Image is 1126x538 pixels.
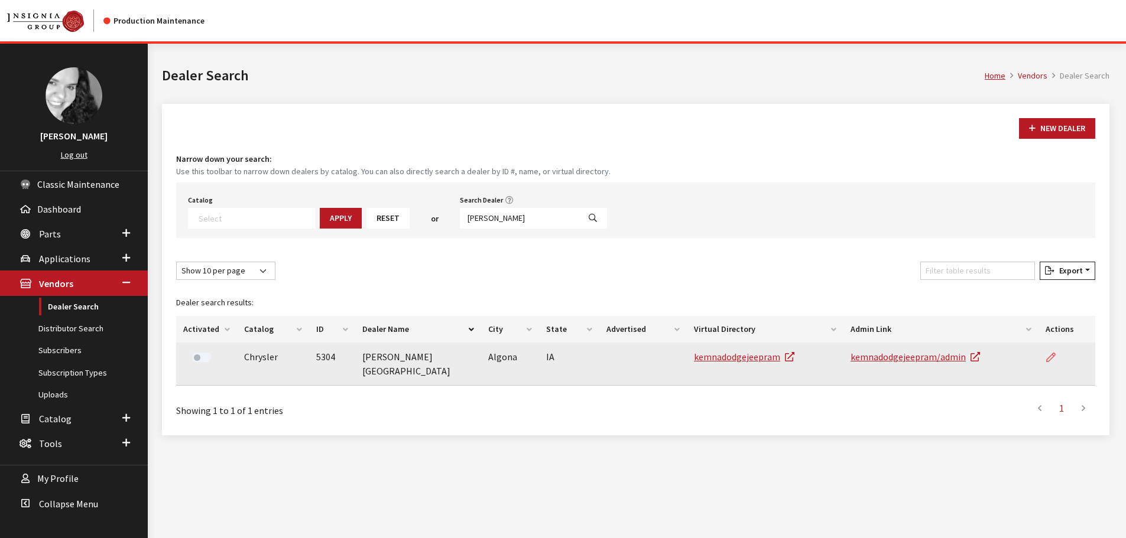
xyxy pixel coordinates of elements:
[7,11,84,32] img: Catalog Maintenance
[162,65,985,86] h1: Dealer Search
[39,253,90,265] span: Applications
[1054,265,1083,276] span: Export
[985,70,1005,81] a: Home
[539,343,599,386] td: IA
[39,498,98,510] span: Collapse Menu
[579,208,607,229] button: Search
[366,208,410,229] button: Reset
[199,213,314,223] textarea: Search
[320,208,362,229] button: Apply
[237,316,309,343] th: Catalog: activate to sort column ascending
[1040,262,1095,280] button: Export
[61,149,87,160] a: Log out
[188,208,315,229] span: Select
[176,289,1095,316] caption: Dealer search results:
[1047,70,1109,82] li: Dealer Search
[694,351,794,363] a: kemnadodgejeepram
[355,343,481,386] td: [PERSON_NAME][GEOGRAPHIC_DATA]
[237,343,309,386] td: Chrysler
[39,438,62,449] span: Tools
[843,316,1039,343] th: Admin Link: activate to sort column ascending
[176,153,1095,165] h4: Narrow down your search:
[188,195,213,206] label: Catalog
[37,203,81,215] span: Dashboard
[1005,70,1047,82] li: Vendors
[920,262,1035,280] input: Filter table results
[39,228,61,240] span: Parts
[460,195,503,206] label: Search Dealer
[355,316,481,343] th: Dealer Name: activate to sort column descending
[37,178,119,190] span: Classic Maintenance
[103,15,205,27] div: Production Maintenance
[599,316,687,343] th: Advertised: activate to sort column ascending
[1046,343,1066,372] a: Edit Dealer
[481,316,539,343] th: City: activate to sort column ascending
[37,473,79,485] span: My Profile
[1039,316,1095,343] th: Actions
[481,343,539,386] td: Algona
[851,351,980,363] a: kemnadodgejeepram/admin
[176,395,551,418] div: Showing 1 to 1 of 1 entries
[192,353,211,362] label: Activate Dealer
[39,413,72,425] span: Catalog
[7,9,103,32] a: Insignia Group logo
[46,67,102,124] img: Khrystal Dorton
[176,316,237,343] th: Activated: activate to sort column ascending
[431,213,439,225] span: or
[12,129,136,143] h3: [PERSON_NAME]
[1051,396,1072,420] a: 1
[176,165,1095,178] small: Use this toolbar to narrow down dealers by catalog. You can also directly search a dealer by ID #...
[1019,118,1095,139] button: New Dealer
[309,316,355,343] th: ID: activate to sort column ascending
[309,343,355,386] td: 5304
[539,316,599,343] th: State: activate to sort column ascending
[687,316,843,343] th: Virtual Directory: activate to sort column ascending
[39,278,73,290] span: Vendors
[460,208,579,229] input: Search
